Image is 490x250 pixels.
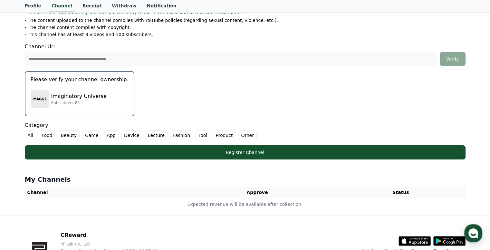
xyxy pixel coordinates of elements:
p: CReward [61,231,168,239]
div: Category [25,121,466,140]
p: Subscribers 85 [51,100,107,105]
label: Game [82,130,101,140]
p: - The content uploaded to the channel complies with YouTube policies (regarding sexual content, v... [25,17,278,24]
a: Messages [43,197,83,213]
td: Expected revenue will be available after collection. [25,198,466,210]
span: Home [16,206,28,211]
span: Settings [95,206,111,211]
button: Please verify your channel ownership. Imaginatory Universe Imaginatory Universe Subscribers 85 [25,71,134,116]
label: Lecture [145,130,168,140]
th: Status [336,187,465,198]
div: Channel Url [25,43,466,66]
a: Home [2,197,43,213]
label: Other [238,130,257,140]
label: Product [213,130,235,140]
div: Register Channel [38,149,453,156]
p: - The channel content complies with copyright. [25,24,131,31]
button: Verify [440,52,466,66]
img: Imaginatory Universe [31,90,49,108]
p: YP Lab Co., Ltd. [61,242,168,247]
label: Device [121,130,142,140]
th: Channel [25,187,178,198]
label: Beauty [58,130,79,140]
label: App [104,130,119,140]
button: Register Channel [25,145,466,159]
span: Messages [53,207,72,212]
label: Tool [196,130,210,140]
span: * Please note that violating YouTube policies may result in the exclusion of revenue settlement. [26,9,241,16]
div: Verify [442,56,463,62]
p: - This channel has at least 3 videos and 100 subscribers. [25,31,153,38]
label: Food [39,130,55,140]
th: Approve [178,187,336,198]
p: Imaginatory Universe [51,92,107,100]
h4: My Channels [25,175,466,184]
label: All [25,130,36,140]
p: Please verify your channel ownership. [31,76,129,83]
a: Settings [83,197,124,213]
label: Fashion [170,130,193,140]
